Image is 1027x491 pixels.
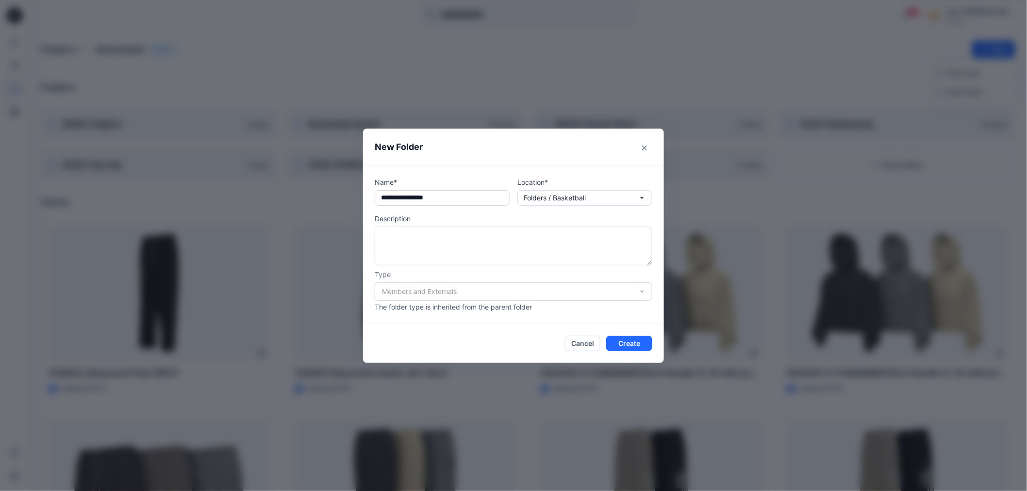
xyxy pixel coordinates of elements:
[524,193,586,203] p: Folders / Basketball
[375,177,510,187] p: Name*
[637,140,652,156] button: Close
[565,336,600,351] button: Cancel
[375,213,652,224] p: Description
[363,129,664,165] header: New Folder
[375,269,652,279] p: Type
[517,177,652,187] p: Location*
[517,190,652,206] button: Folders / Basketball
[606,336,652,351] button: Create
[375,302,652,312] p: The folder type is inherited from the parent folder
